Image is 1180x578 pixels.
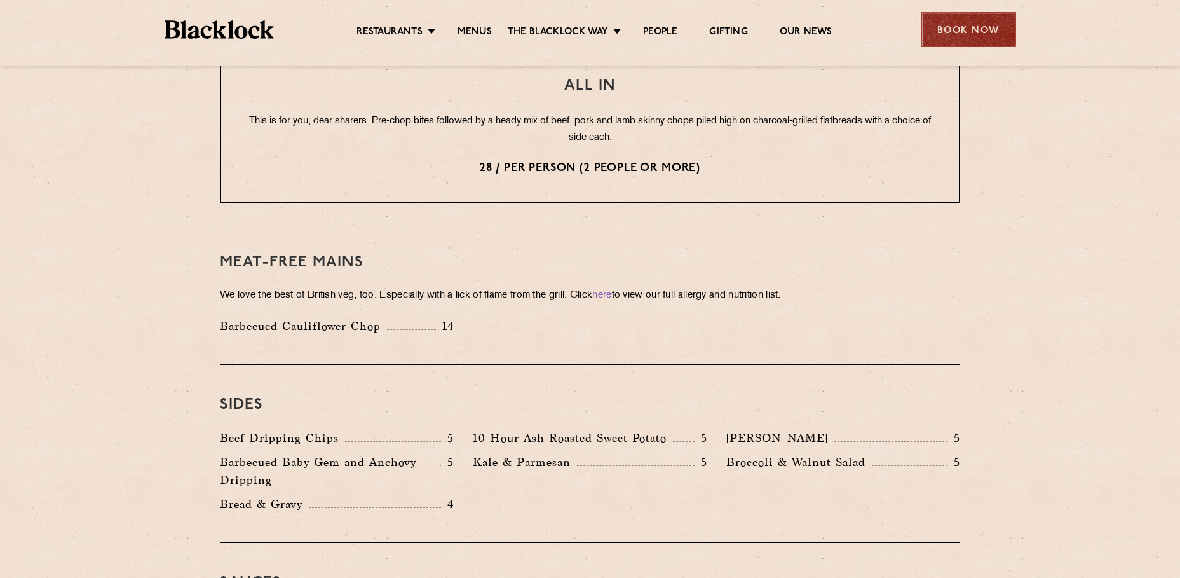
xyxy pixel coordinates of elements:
[508,26,608,40] a: The Blacklock Way
[247,160,933,177] p: 28 / per person (2 people or more)
[220,397,960,413] h3: Sides
[441,496,454,513] p: 4
[220,429,345,447] p: Beef Dripping Chips
[643,26,677,40] a: People
[709,26,747,40] a: Gifting
[356,26,423,40] a: Restaurants
[441,430,454,446] p: 5
[220,287,960,305] p: We love the best of British veg, too. Especially with a lick of flame from the grill. Click to vi...
[726,453,872,471] p: Broccoli & Walnut Salad
[220,254,960,271] h3: Meat-Free mains
[220,453,440,489] p: Barbecued Baby Gem and Anchovy Dripping
[695,430,707,446] p: 5
[726,429,834,447] p: [PERSON_NAME]
[473,453,577,471] p: Kale & Parmesan
[441,454,454,471] p: 5
[436,318,454,334] p: 14
[458,26,492,40] a: Menus
[220,317,387,335] p: Barbecued Cauliflower Chop
[247,113,933,146] p: This is for you, dear sharers. Pre-chop bites followed by a heady mix of beef, pork and lamb skin...
[473,429,673,447] p: 10 Hour Ash Roasted Sweet Potato
[921,12,1016,47] div: Book Now
[947,454,960,471] p: 5
[780,26,832,40] a: Our News
[695,454,707,471] p: 5
[220,495,309,513] p: Bread & Gravy
[247,78,933,94] h3: All In
[947,430,960,446] p: 5
[592,291,611,300] a: here
[165,20,275,39] img: BL_Textured_Logo-footer-cropped.svg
